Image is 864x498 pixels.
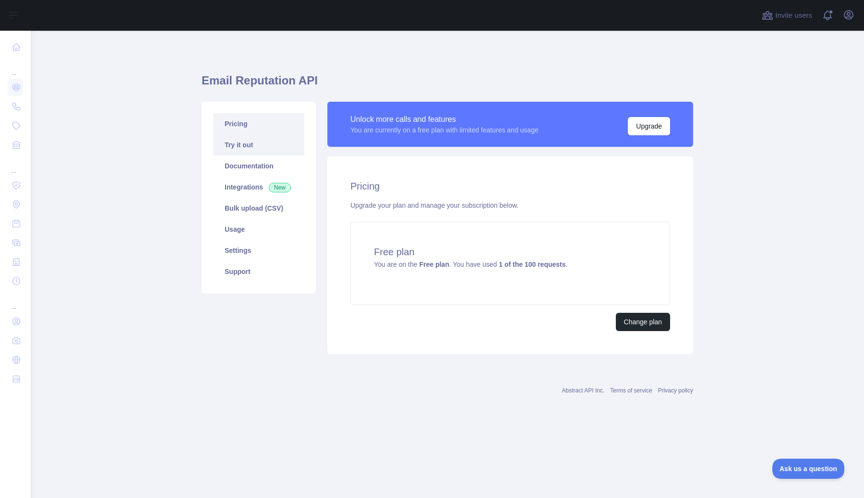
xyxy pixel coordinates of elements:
[499,261,565,268] strong: 1 of the 100 requests
[562,387,605,394] a: Abstract API Inc.
[350,114,539,125] div: Unlock more calls and features
[628,117,670,135] button: Upgrade
[610,387,652,394] a: Terms of service
[772,459,845,479] iframe: Toggle Customer Support
[350,179,670,193] h2: Pricing
[213,134,304,155] a: Try it out
[419,261,449,268] strong: Free plan
[213,261,304,282] a: Support
[8,58,23,77] div: ...
[202,73,693,96] h1: Email Reputation API
[213,177,304,198] a: Integrations New
[775,10,812,21] span: Invite users
[350,201,670,210] div: Upgrade your plan and manage your subscription below.
[213,198,304,219] a: Bulk upload (CSV)
[374,261,567,268] span: You are on the . You have used .
[8,155,23,175] div: ...
[213,155,304,177] a: Documentation
[658,387,693,394] a: Privacy policy
[760,8,814,23] button: Invite users
[350,125,539,135] div: You are currently on a free plan with limited features and usage
[8,292,23,311] div: ...
[213,240,304,261] a: Settings
[213,113,304,134] a: Pricing
[616,313,670,331] button: Change plan
[374,245,647,259] h4: Free plan
[213,219,304,240] a: Usage
[269,183,291,192] span: New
